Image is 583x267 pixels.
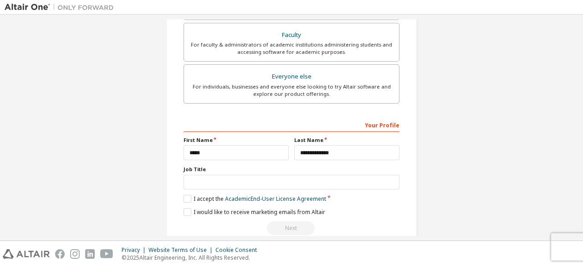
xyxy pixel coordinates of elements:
div: Faculty [189,29,394,42]
img: youtube.svg [100,249,113,259]
div: For individuals, businesses and everyone else looking to try Altair software and explore our prod... [189,83,394,98]
img: facebook.svg [55,249,65,259]
img: instagram.svg [70,249,80,259]
p: © 2025 Altair Engineering, Inc. All Rights Reserved. [122,254,262,262]
div: For faculty & administrators of academic institutions administering students and accessing softwa... [189,41,394,56]
div: Everyone else [189,70,394,83]
img: Altair One [5,3,118,12]
label: I accept the [184,195,326,203]
label: First Name [184,136,289,144]
img: linkedin.svg [85,249,95,259]
label: Last Name [294,136,399,144]
div: Website Terms of Use [148,246,215,254]
div: Privacy [122,246,148,254]
div: Your Profile [184,117,399,132]
div: Read and acccept EULA to continue [184,221,399,235]
div: Cookie Consent [215,246,262,254]
label: Job Title [184,166,399,173]
a: Academic End-User License Agreement [225,195,326,203]
label: I would like to receive marketing emails from Altair [184,208,325,216]
img: altair_logo.svg [3,249,50,259]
